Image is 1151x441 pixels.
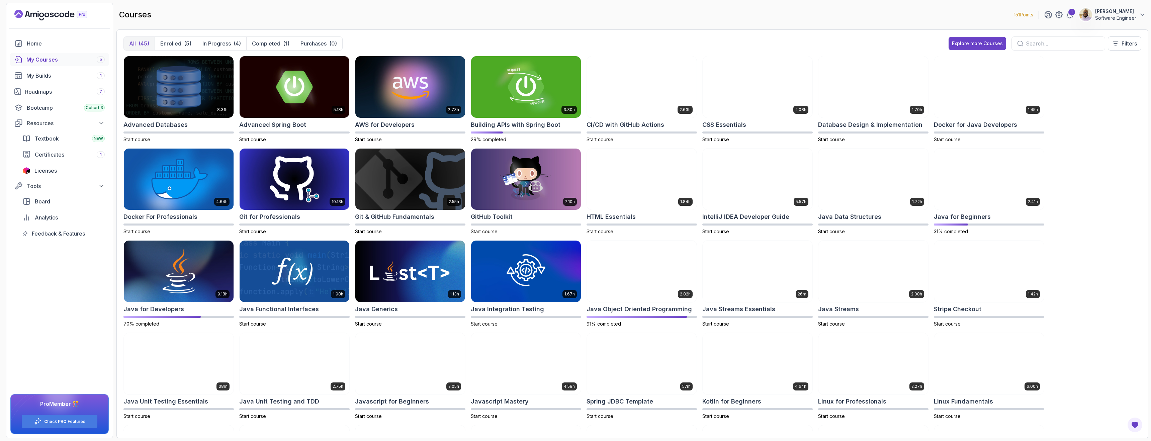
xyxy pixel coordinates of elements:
[202,39,231,48] p: In Progress
[1079,8,1092,21] img: user profile image
[798,291,806,297] p: 26m
[934,148,1044,235] a: Java for Beginners card2.41hJava for Beginners31% completed
[355,120,415,129] h2: AWS for Developers
[949,37,1006,50] a: Explore more Courses
[564,291,575,297] p: 1.67h
[355,137,382,142] span: Start course
[27,104,105,112] div: Bootcamp
[1026,39,1099,48] input: Search...
[119,9,151,20] h2: courses
[818,304,859,314] h2: Java Streams
[471,413,498,419] span: Start course
[1028,291,1038,297] p: 1.42h
[123,120,188,129] h2: Advanced Databases
[1095,15,1136,21] p: Software Engineer
[35,197,50,205] span: Board
[818,321,845,327] span: Start course
[1066,11,1074,19] a: 1
[123,397,208,406] h2: Java Unit Testing Essentials
[587,413,613,419] span: Start course
[21,415,98,428] button: Check PRO Features
[702,120,746,129] h2: CSS Essentials
[10,180,109,192] button: Tools
[355,321,382,327] span: Start course
[795,107,806,112] p: 2.08h
[332,199,343,204] p: 10.13h
[34,135,59,143] span: Textbook
[934,212,991,222] h2: Java for Beginners
[329,39,337,48] div: (0)
[680,107,691,112] p: 2.63h
[355,333,465,394] img: Javascript for Beginners card
[471,56,581,143] a: Building APIs with Spring Boot card3.30hBuilding APIs with Spring Boot29% completed
[703,56,812,118] img: CSS Essentials card
[587,120,664,129] h2: CI/CD with GitHub Actions
[703,149,812,210] img: IntelliJ IDEA Developer Guide card
[217,107,228,112] p: 8.31h
[240,333,349,394] img: Java Unit Testing and TDD card
[471,229,498,234] span: Start course
[239,120,306,129] h2: Advanced Spring Boot
[123,321,159,327] span: 70% completed
[26,56,105,64] div: My Courses
[334,107,343,112] p: 5.18h
[818,56,928,118] img: Database Design & Implementation card
[25,88,105,96] div: Roadmaps
[934,229,968,234] span: 31% completed
[587,137,613,142] span: Start course
[10,53,109,66] a: courses
[355,149,465,210] img: Git & GitHub Fundamentals card
[124,149,234,210] img: Docker For Professionals card
[124,56,234,118] img: Advanced Databases card
[234,39,241,48] div: (4)
[240,241,349,302] img: Java Functional Interfaces card
[471,56,581,118] img: Building APIs with Spring Boot card
[564,384,575,389] p: 4.58h
[1014,11,1033,18] p: 151 Points
[702,137,729,142] span: Start course
[449,199,459,204] p: 2.55h
[99,57,102,62] span: 5
[471,333,581,394] img: Javascript Mastery card
[471,212,513,222] h2: GitHub Toolkit
[680,291,691,297] p: 2.82h
[123,240,234,327] a: Java for Developers card9.18hJava for Developers70% completed
[911,384,922,389] p: 2.27h
[252,39,280,48] p: Completed
[587,304,692,314] h2: Java Object Oriented Programming
[123,304,184,314] h2: Java for Developers
[355,413,382,419] span: Start course
[333,384,343,389] p: 2.75h
[587,321,621,327] span: 91% completed
[587,397,653,406] h2: Spring JDBC Template
[471,137,506,142] span: 29% completed
[18,148,109,161] a: certificates
[123,413,150,419] span: Start course
[239,397,319,406] h2: Java Unit Testing and TDD
[682,384,691,389] p: 57m
[934,56,1044,118] img: Docker for Java Developers card
[240,149,349,210] img: Git for Professionals card
[818,229,845,234] span: Start course
[587,149,697,210] img: HTML Essentials card
[239,413,266,419] span: Start course
[471,149,581,210] img: GitHub Toolkit card
[197,37,246,50] button: In Progress(4)
[124,241,234,302] img: Java for Developers card
[448,384,459,389] p: 2.05h
[27,182,105,190] div: Tools
[818,241,928,302] img: Java Streams card
[818,333,928,394] img: Linux for Professionals card
[934,333,1044,394] img: Linux Fundamentals card
[14,10,103,20] a: Landing page
[1079,8,1146,21] button: user profile image[PERSON_NAME]Software Engineer
[35,213,58,222] span: Analytics
[934,304,981,314] h2: Stripe Checkout
[44,419,85,424] a: Check PRO Features
[355,304,398,314] h2: Java Generics
[471,304,544,314] h2: Java Integration Testing
[934,120,1017,129] h2: Docker for Java Developers
[124,333,234,394] img: Java Unit Testing Essentials card
[240,56,349,118] img: Advanced Spring Boot card
[239,137,266,142] span: Start course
